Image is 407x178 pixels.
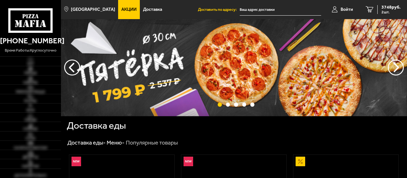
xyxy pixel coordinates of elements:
span: [GEOGRAPHIC_DATA] [71,7,115,12]
button: точки переключения [234,103,238,107]
div: Популярные товары [126,139,178,146]
a: Доставка еды- [67,139,106,146]
button: точки переключения [242,103,246,107]
button: точки переключения [250,103,254,107]
a: Меню- [107,139,124,146]
span: Доставка [143,7,162,12]
span: Доставить по адресу: [198,8,240,12]
h1: Доставка еды [67,121,126,131]
span: 3748 руб. [381,5,401,10]
button: предыдущий [388,60,404,75]
button: точки переключения [218,103,222,107]
span: 2 шт. [381,10,401,14]
input: Ваш адрес доставки [240,4,321,16]
img: Новинка [72,157,81,166]
span: Акции [121,7,137,12]
img: Новинка [184,157,193,166]
img: Акционный [296,157,305,166]
span: Войти [341,7,353,12]
button: следующий [64,60,80,75]
button: точки переключения [226,103,230,107]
